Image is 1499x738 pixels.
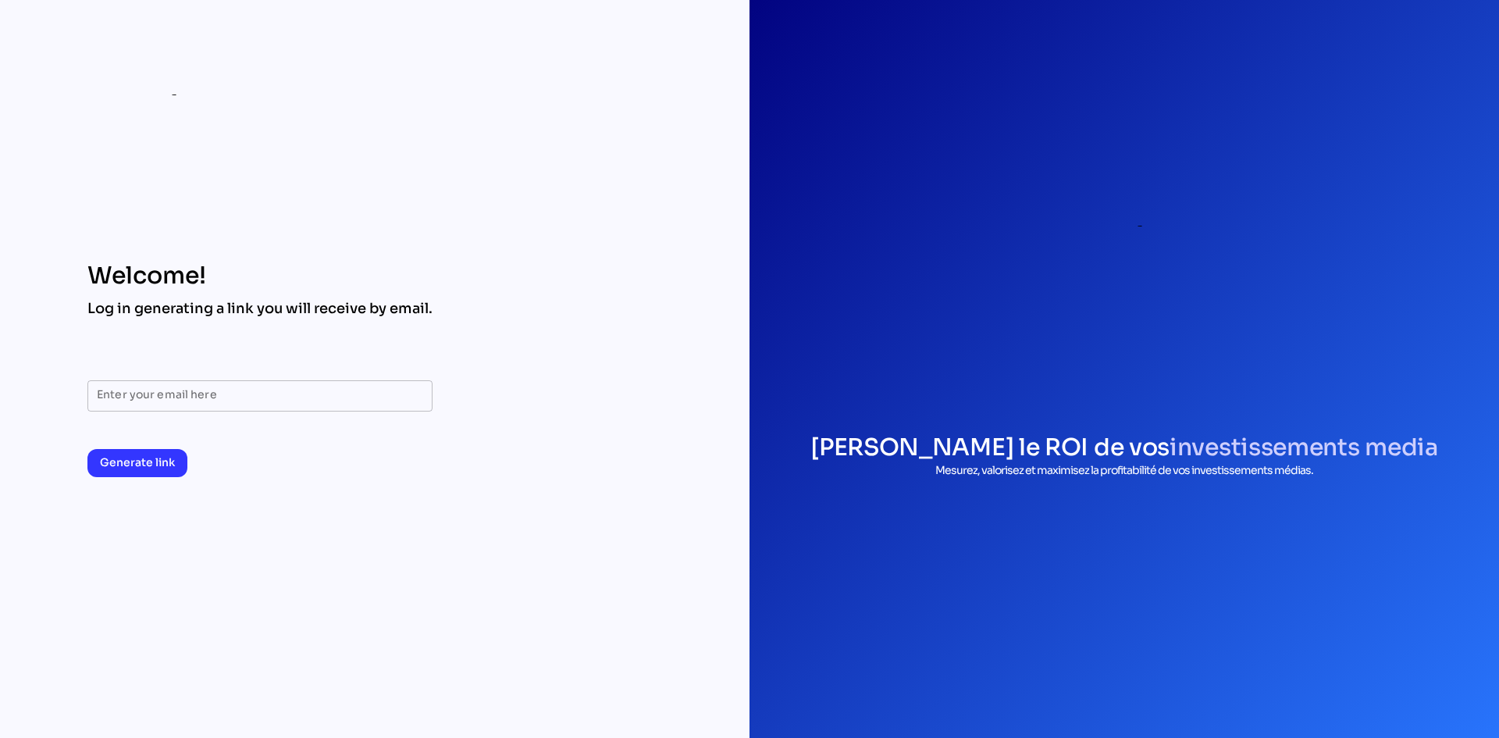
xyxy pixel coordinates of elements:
div: Log in generating a link you will receive by email. [87,299,433,318]
h1: [PERSON_NAME] le ROI de vos [810,433,1438,462]
div: Welcome! [87,262,433,290]
button: Generate link [87,449,187,477]
div: mediaroi [87,75,229,102]
span: investissements media [1170,433,1438,462]
input: Enter your email here [97,380,423,412]
p: Mesurez, valorisez et maximisez la profitabilité de vos investissements médias. [810,462,1438,479]
span: Generate link [100,453,175,472]
div: login [949,50,1300,401]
